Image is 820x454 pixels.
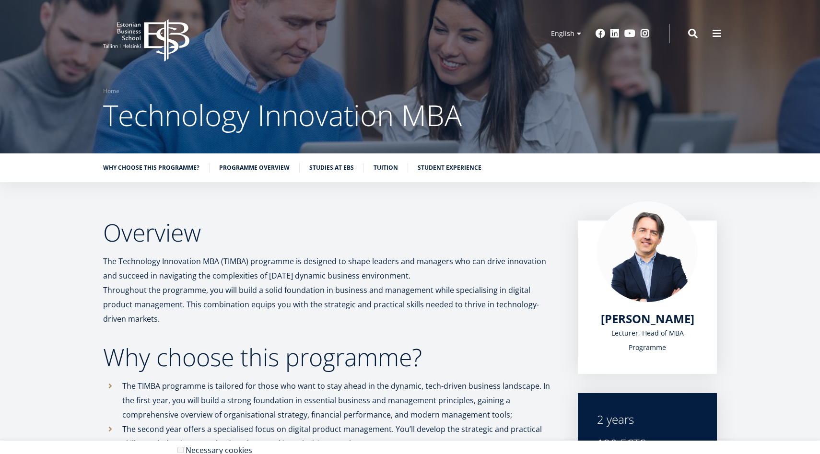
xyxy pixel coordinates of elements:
a: Facebook [596,29,605,38]
a: Student experience [418,163,481,173]
img: Marko Rillo [597,201,698,302]
span: Technology Innovation MBA [103,95,462,135]
p: The Technology Innovation MBA (TIMBA) programme is designed to shape leaders and managers who can... [103,254,559,326]
a: [PERSON_NAME] [601,312,694,326]
span: [PERSON_NAME] [601,311,694,326]
a: Studies at EBS [309,163,354,173]
a: Why choose this programme? [103,163,199,173]
div: 2 years [597,412,698,427]
a: Instagram [640,29,650,38]
h2: Why choose this programme? [103,345,559,369]
p: The second year offers a specialised focus on digital product management. You’ll develop the stra... [122,422,559,451]
a: Home [103,86,119,96]
div: Lecturer, Head of MBA Programme [597,326,698,355]
p: The TIMBA programme is tailored for those who want to stay ahead in the dynamic, tech-driven busi... [122,379,559,422]
a: Linkedin [610,29,620,38]
div: 120 ECTS [597,436,698,451]
a: Youtube [624,29,635,38]
h2: Overview [103,221,559,244]
a: Tuition [374,163,398,173]
a: Programme overview [219,163,290,173]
